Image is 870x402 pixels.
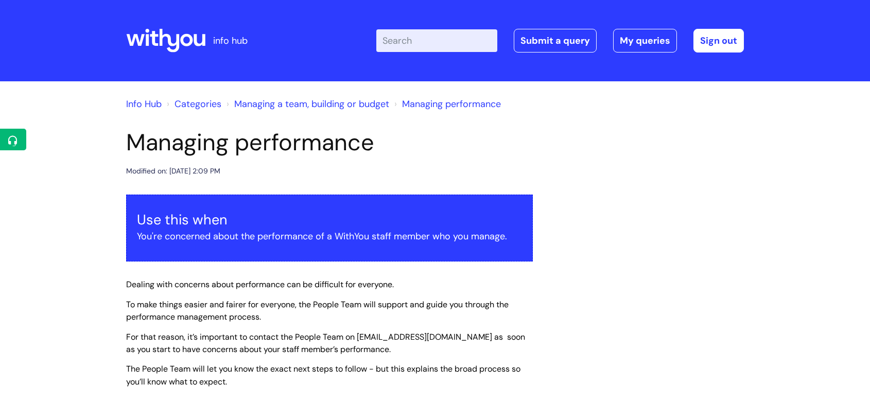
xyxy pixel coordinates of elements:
[126,98,162,110] a: Info Hub
[126,363,520,387] span: The People Team will let you know the exact next steps to follow - but this explains the broad pr...
[164,96,221,112] li: Solution home
[402,98,501,110] a: Managing performance
[126,129,533,156] h1: Managing performance
[693,29,744,53] a: Sign out
[224,96,389,112] li: Managing a team, building or budget
[126,165,220,178] div: Modified on: [DATE] 2:09 PM
[137,228,522,244] p: You're concerned about the performance of a WithYou staff member who you manage.
[213,32,248,49] p: info hub
[376,29,497,52] input: Search
[137,212,522,228] h3: Use this when
[392,96,501,112] li: Managing performance
[613,29,677,53] a: My queries
[126,299,509,323] span: To make things easier and fairer for everyone, the People Team will support and guide you through...
[234,98,389,110] a: Managing a team, building or budget
[175,98,221,110] a: Categories
[126,279,394,290] span: Dealing with concerns about performance can be difficult for everyone.
[376,29,744,53] div: | -
[126,331,525,355] span: For that reason, it’s important to contact the People Team on [EMAIL_ADDRESS][DOMAIN_NAME] as soo...
[514,29,597,53] a: Submit a query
